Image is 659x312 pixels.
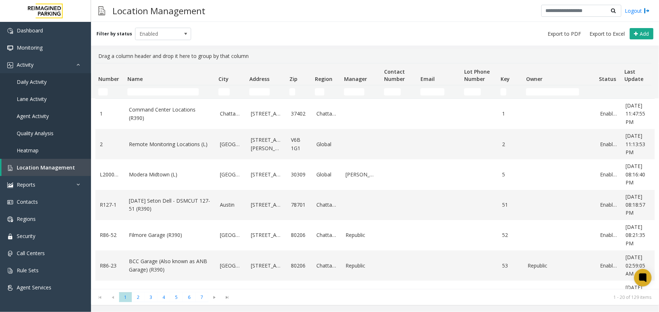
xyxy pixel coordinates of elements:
span: Security [17,233,35,239]
span: Go to the next page [210,295,220,300]
a: Enabled [600,171,617,179]
a: [DATE] 11:47:55 PM [626,102,654,126]
span: Export to Excel [590,30,625,38]
button: Export to Excel [587,29,628,39]
a: Logout [625,7,650,15]
td: Key Filter [498,85,523,98]
span: Call Centers [17,250,45,257]
span: Location Management [17,164,75,171]
input: Lot Phone Number Filter [464,88,481,95]
a: [DATE] Seton Dell - DSMCUT 127-51 (R390) [129,197,211,213]
a: Filmore Garage (R390) [129,231,211,239]
img: 'icon' [7,199,13,205]
a: [PERSON_NAME] [346,171,377,179]
a: L20000500 [100,171,120,179]
span: Regions [17,215,36,222]
span: [DATE] 11:47:55 PM [626,102,646,125]
span: Last Update [624,68,643,82]
span: Contacts [17,198,38,205]
img: 'icon' [7,251,13,257]
a: [STREET_ADDRESS] [251,231,282,239]
a: [STREET_ADDRESS] [251,110,282,118]
img: 'icon' [7,234,13,239]
a: Chattanooga [220,110,242,118]
input: Region Filter [315,88,324,95]
a: Enabled [600,201,617,209]
td: City Filter [216,85,246,98]
span: Agent Activity [17,113,49,120]
span: Page 1 [119,292,132,302]
a: [STREET_ADDRESS] [251,171,282,179]
span: Key [501,75,510,82]
span: Enabled [135,28,180,40]
td: Zip Filter [287,85,312,98]
span: City [218,75,229,82]
a: 30309 [291,171,308,179]
img: 'icon' [7,45,13,51]
span: Page 6 [183,292,196,302]
span: Page 7 [196,292,208,302]
a: 78701 [291,201,308,209]
span: Activity [17,61,33,68]
a: BCC Garage (Also known as ANB Garage) (R390) [129,257,211,274]
a: Global [316,171,337,179]
span: Dashboard [17,27,43,34]
span: Contact Number [384,68,405,82]
a: 80206 [291,262,308,270]
img: 'icon' [7,182,13,188]
span: Daily Activity [17,78,47,85]
span: Manager [344,75,367,82]
span: Page 4 [157,292,170,302]
span: Page 2 [132,292,145,302]
a: [DATE] 11:13:53 PM [626,132,654,156]
span: Heatmap [17,147,39,154]
img: 'icon' [7,28,13,34]
a: Enabled [600,262,617,270]
a: [GEOGRAPHIC_DATA] [220,231,242,239]
span: Region [315,75,332,82]
a: 1 [100,110,120,118]
a: [DATE] 08:18:57 PM [626,193,654,217]
td: Email Filter [418,85,461,98]
h3: Location Management [109,2,209,20]
kendo-pager-info: 1 - 20 of 129 items [238,294,652,300]
a: Remote Monitoring Locations (L) [129,140,211,148]
a: Republic [346,231,377,239]
img: 'icon' [7,285,13,291]
span: Zip [289,75,297,82]
td: Number Filter [95,85,125,98]
a: [DATE] 02:59:05 AM [626,253,654,278]
span: Email [421,75,435,82]
a: [GEOGRAPHIC_DATA] [220,262,242,270]
a: 52 [502,231,519,239]
span: [DATE] 08:18:57 PM [626,193,646,217]
a: [GEOGRAPHIC_DATA] [220,140,242,148]
input: Number Filter [98,88,108,95]
a: [STREET_ADDRESS][PERSON_NAME] [251,136,282,152]
span: [DATE] 11:13:53 PM [626,132,646,156]
input: Contact Number Filter [384,88,401,95]
span: [DATE] 02:59:05 AM [626,254,646,277]
td: Address Filter [246,85,287,98]
a: V6B 1G1 [291,136,308,152]
span: Agent Services [17,284,51,291]
img: 'icon' [7,268,13,274]
input: Email Filter [421,88,445,95]
input: Name Filter [127,88,199,95]
button: Add [630,28,654,40]
span: Go to the next page [208,292,221,303]
a: Location Management [1,159,91,176]
a: 51 [502,201,519,209]
span: [DATE] 08:23:10 PM [626,284,646,307]
span: Monitoring [17,44,43,51]
input: Manager Filter [344,88,364,95]
img: logout [644,7,650,15]
a: Chattanooga [316,262,337,270]
a: 2 [100,140,120,148]
th: Status [596,63,621,85]
a: [DATE] 08:16:40 PM [626,162,654,187]
a: Chattanooga [316,231,337,239]
a: [PERSON_NAME]'s Blue Sombrero (I) (R390) [129,288,211,304]
td: Last Update Filter [621,85,658,98]
td: Lot Phone Number Filter [461,85,498,98]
